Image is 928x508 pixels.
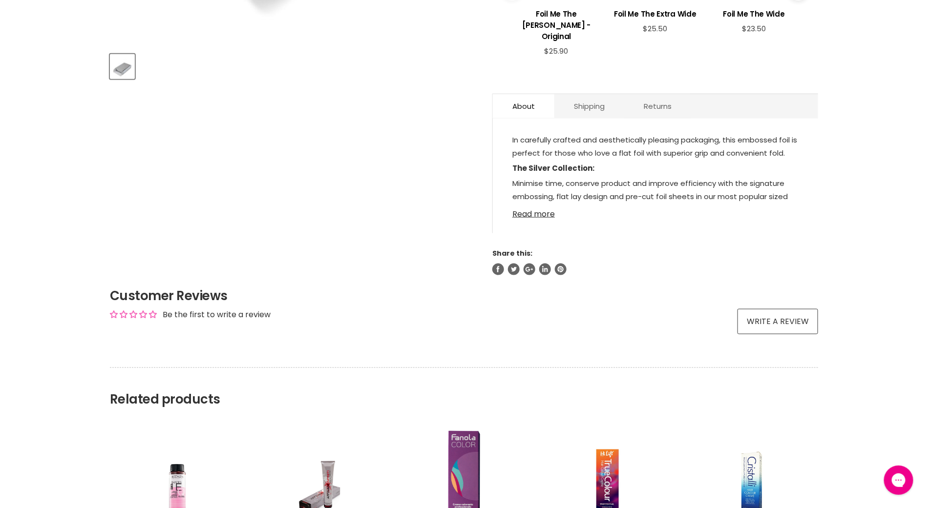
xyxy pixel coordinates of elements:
h3: Foil Me The Extra Wide [611,8,699,20]
span: $23.50 [742,23,766,34]
div: Be the first to write a review [163,309,271,320]
span: $25.90 [545,46,569,56]
span: In carefull [512,135,547,145]
a: View product:Foil Me The Extra Wide [611,1,699,24]
h2: Related products [110,367,818,407]
a: View product:Foil Me The Knobel - Original [512,1,601,47]
div: Product thumbnails [108,51,476,79]
span: Minimise time, conserve product and improve efficiency with the signature embossing, flat lay des... [512,178,788,215]
h2: Customer Reviews [110,287,818,305]
button: Foil Me Flatter Me - Wide [110,54,135,79]
a: Read more [512,204,799,219]
iframe: Gorgias live chat messenger [879,462,918,498]
a: Returns [624,94,691,118]
h3: Foil Me The Wide [710,8,799,20]
span: $25.50 [643,23,667,34]
p: y crafted and aesthetically pleasing packaging, this embossed foil is perfect for those who love ... [512,133,799,162]
a: Write a review [738,309,818,334]
a: About [493,94,554,118]
span: Share this: [492,248,532,258]
aside: Share this: [492,249,818,275]
strong: The Silver Collection: [512,163,594,173]
h3: Foil Me The [PERSON_NAME] - Original [512,8,601,42]
a: Shipping [554,94,624,118]
div: Average rating is 0.00 stars [110,309,157,320]
img: Foil Me Flatter Me - Wide [111,55,134,78]
a: View product:Foil Me The Wide [710,1,799,24]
